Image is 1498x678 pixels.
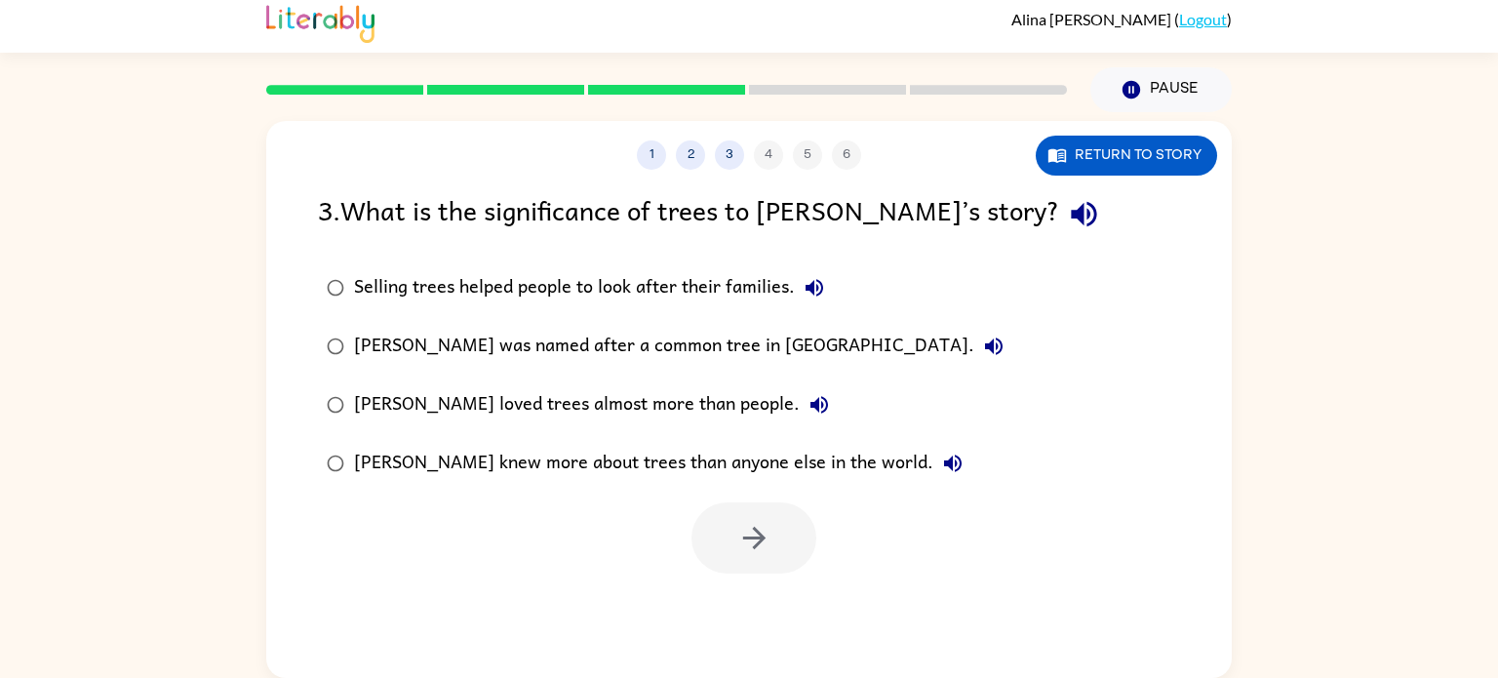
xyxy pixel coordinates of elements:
[318,189,1180,239] div: 3 . What is the significance of trees to [PERSON_NAME]’s story?
[637,140,666,170] button: 1
[1179,10,1227,28] a: Logout
[676,140,705,170] button: 2
[354,385,839,424] div: [PERSON_NAME] loved trees almost more than people.
[800,385,839,424] button: [PERSON_NAME] loved trees almost more than people.
[354,268,834,307] div: Selling trees helped people to look after their families.
[1011,10,1174,28] span: Alina [PERSON_NAME]
[1036,136,1217,176] button: Return to story
[974,327,1013,366] button: [PERSON_NAME] was named after a common tree in [GEOGRAPHIC_DATA].
[1011,10,1232,28] div: ( )
[1090,67,1232,112] button: Pause
[354,444,972,483] div: [PERSON_NAME] knew more about trees than anyone else in the world.
[795,268,834,307] button: Selling trees helped people to look after their families.
[354,327,1013,366] div: [PERSON_NAME] was named after a common tree in [GEOGRAPHIC_DATA].
[933,444,972,483] button: [PERSON_NAME] knew more about trees than anyone else in the world.
[715,140,744,170] button: 3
